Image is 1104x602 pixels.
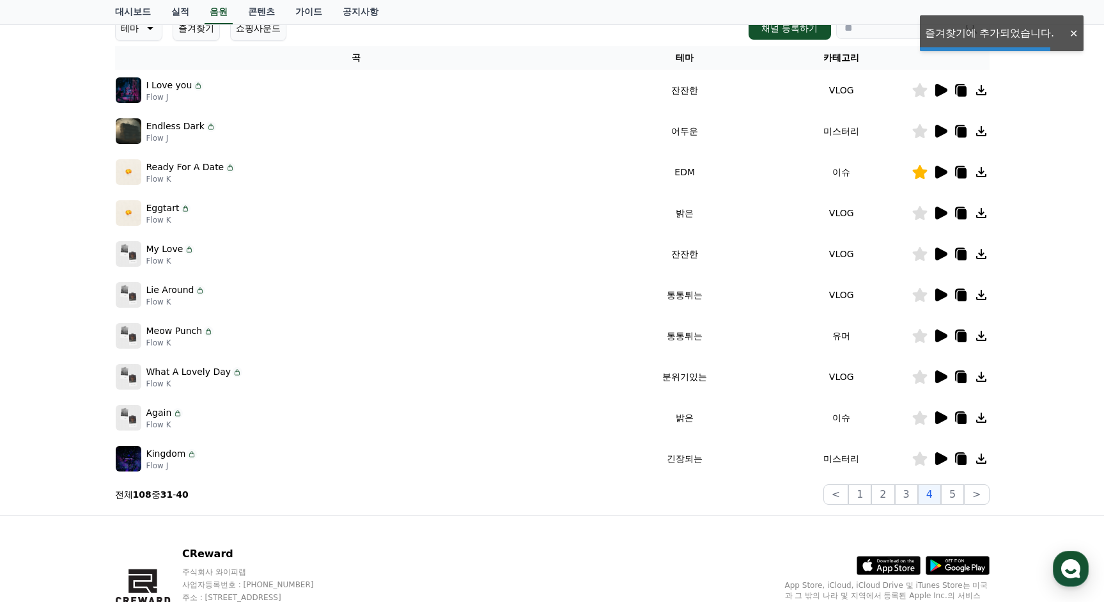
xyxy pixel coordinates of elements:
[749,17,830,40] button: 채널 등록하기
[772,46,912,70] th: 카테고리
[146,338,214,348] p: Flow K
[115,488,189,501] p: 전체 중 -
[146,202,180,215] p: Eggtart
[146,215,191,225] p: Flow K
[165,406,245,438] a: 설정
[772,234,912,274] td: VLOG
[117,425,132,436] span: 대화
[115,15,162,41] button: 테마
[40,425,48,435] span: 홈
[772,397,912,438] td: 이슈
[182,546,338,562] p: CReward
[598,152,771,193] td: EDM
[182,567,338,577] p: 주식회사 와이피랩
[198,425,213,435] span: 설정
[160,489,173,500] strong: 31
[772,274,912,315] td: VLOG
[772,356,912,397] td: VLOG
[964,484,989,505] button: >
[230,15,286,41] button: 쇼핑사운드
[116,282,141,308] img: music
[598,111,771,152] td: 어두운
[871,484,894,505] button: 2
[173,15,220,41] button: 즐겨찾기
[4,406,84,438] a: 홈
[146,256,195,266] p: Flow K
[146,242,183,256] p: My Love
[598,274,771,315] td: 통통튀는
[598,356,771,397] td: 분위기있는
[116,405,141,431] img: music
[146,133,216,143] p: Flow J
[116,159,141,185] img: music
[918,484,941,505] button: 4
[116,364,141,390] img: music
[116,323,141,349] img: music
[146,161,224,174] p: Ready For A Date
[146,174,236,184] p: Flow K
[598,397,771,438] td: 밝은
[146,420,183,430] p: Flow K
[598,46,771,70] th: 테마
[772,193,912,234] td: VLOG
[598,438,771,479] td: 긴장되는
[146,79,192,92] p: I Love you
[146,92,204,102] p: Flow J
[182,580,338,590] p: 사업자등록번호 : [PHONE_NUMBER]
[823,484,848,505] button: <
[598,193,771,234] td: 밝은
[116,77,141,103] img: music
[84,406,165,438] a: 대화
[146,297,206,307] p: Flow K
[941,484,964,505] button: 5
[772,438,912,479] td: 미스터리
[146,406,172,420] p: Again
[146,120,205,133] p: Endless Dark
[146,283,194,297] p: Lie Around
[146,447,186,461] p: Kingdom
[121,19,139,37] p: 테마
[176,489,188,500] strong: 40
[895,484,918,505] button: 3
[772,315,912,356] td: 유머
[116,118,141,144] img: music
[848,484,871,505] button: 1
[146,461,198,471] p: Flow J
[116,446,141,471] img: music
[772,70,912,111] td: VLOG
[146,365,231,379] p: What A Lovely Day
[133,489,152,500] strong: 108
[146,324,203,338] p: Meow Punch
[772,111,912,152] td: 미스터리
[146,379,243,389] p: Flow K
[772,152,912,193] td: 이슈
[115,46,598,70] th: 곡
[598,234,771,274] td: 잔잔한
[598,315,771,356] td: 통통튀는
[116,241,141,267] img: music
[598,70,771,111] td: 잔잔한
[116,200,141,226] img: music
